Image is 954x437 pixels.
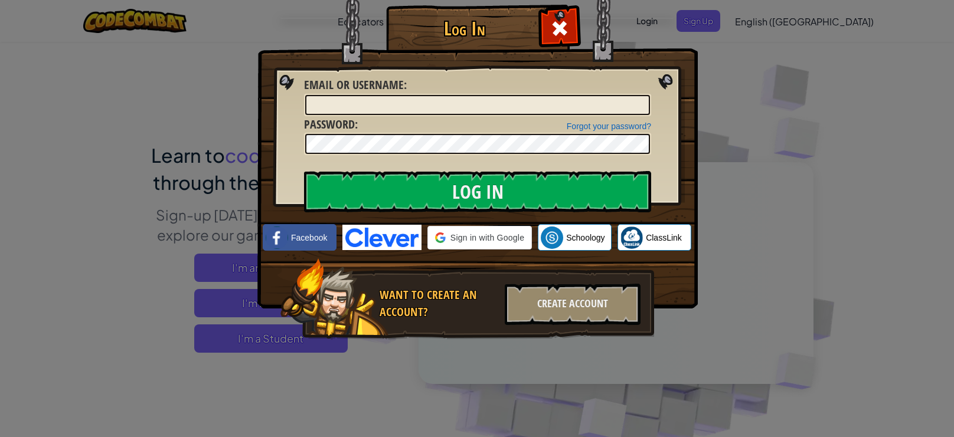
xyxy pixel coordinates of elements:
[380,287,498,320] div: Want to create an account?
[291,232,327,244] span: Facebook
[304,116,358,133] label: :
[427,226,532,249] div: Sign in with Google
[567,121,651,131] a: Forgot your password?
[505,284,641,325] div: Create Account
[541,226,563,249] img: schoology.png
[566,232,605,244] span: Schoology
[450,232,524,244] span: Sign in with Google
[304,77,407,94] label: :
[266,226,288,249] img: facebook_small.png
[620,226,643,249] img: classlink-logo-small.png
[304,171,651,212] input: Log In
[342,225,422,250] img: clever-logo-blue.png
[304,116,355,132] span: Password
[304,77,404,93] span: Email or Username
[389,18,540,39] h1: Log In
[646,232,682,244] span: ClassLink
